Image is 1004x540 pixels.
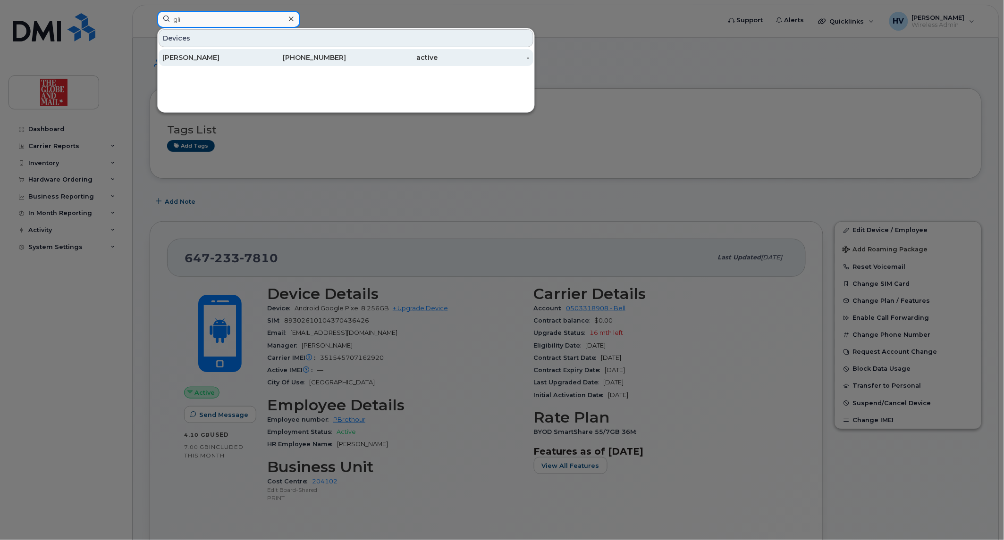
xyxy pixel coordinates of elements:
div: active [346,53,438,62]
div: Devices [159,29,533,47]
div: - [438,53,530,62]
div: [PHONE_NUMBER] [254,53,346,62]
a: [PERSON_NAME][PHONE_NUMBER]active- [159,49,533,66]
div: [PERSON_NAME] [162,53,254,62]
